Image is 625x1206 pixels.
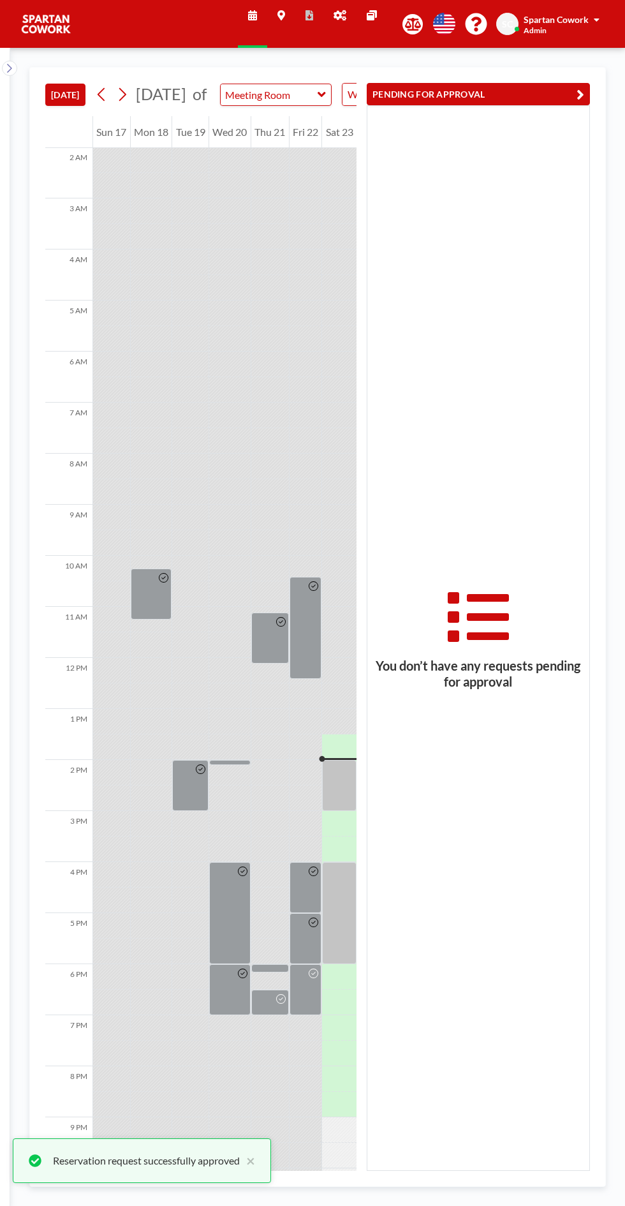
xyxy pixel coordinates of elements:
[345,86,417,103] span: WEEKLY VIEW
[45,147,92,198] div: 2 AM
[45,709,92,760] div: 1 PM
[45,454,92,505] div: 8 AM
[45,964,92,1015] div: 6 PM
[524,14,589,25] span: Spartan Cowork
[240,1153,255,1168] button: close
[45,403,92,454] div: 7 AM
[45,84,85,106] button: [DATE]
[53,1153,240,1168] div: Reservation request successfully approved
[221,84,318,105] input: Meeting Room
[322,116,357,148] div: Sat 23
[209,116,251,148] div: Wed 20
[45,301,92,352] div: 5 AM
[45,505,92,556] div: 9 AM
[45,1015,92,1066] div: 7 PM
[193,84,207,104] span: of
[93,116,130,148] div: Sun 17
[45,556,92,607] div: 10 AM
[367,658,589,690] h3: You don’t have any requests pending for approval
[45,249,92,301] div: 4 AM
[45,862,92,913] div: 4 PM
[45,1066,92,1117] div: 8 PM
[45,1117,92,1168] div: 9 PM
[45,352,92,403] div: 6 AM
[45,658,92,709] div: 12 PM
[342,84,453,105] div: Search for option
[251,116,289,148] div: Thu 21
[45,607,92,658] div: 11 AM
[45,811,92,862] div: 3 PM
[367,83,590,105] button: PENDING FOR APPROVAL
[172,116,209,148] div: Tue 19
[502,19,513,30] span: SC
[45,913,92,964] div: 5 PM
[45,198,92,249] div: 3 AM
[524,26,547,35] span: Admin
[20,11,71,37] img: organization-logo
[290,116,322,148] div: Fri 22
[136,84,186,103] span: [DATE]
[131,116,172,148] div: Mon 18
[45,760,92,811] div: 2 PM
